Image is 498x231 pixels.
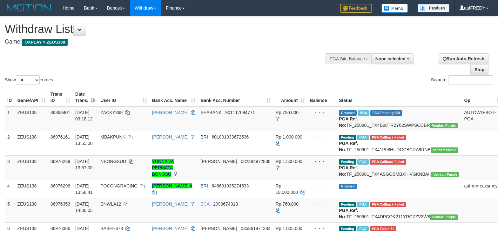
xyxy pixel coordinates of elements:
b: PGA Ref. No: [339,116,358,128]
img: Button%20Memo.svg [381,4,408,13]
img: panduan.png [418,4,449,12]
b: PGA Ref. No: [339,141,358,152]
span: Copy 648601035274533 to clipboard [212,183,249,188]
td: 3 [5,155,15,180]
th: Balance [307,88,337,106]
span: [PERSON_NAME] [200,226,237,231]
td: TF_250901_TX4ASGOSMBXIHVGKNBAH [336,155,461,180]
span: Grabbed [339,184,357,189]
img: Feedback.jpg [340,4,372,13]
span: 86976239 [50,159,70,164]
span: Vendor URL: https://trx4.1velocity.biz [430,123,458,128]
span: Rp 10.000.000 [276,183,298,195]
span: Grabbed [339,110,357,116]
span: NBONGSUU [100,159,126,164]
label: Search: [431,75,493,85]
td: TF_250901_TX41P08HUDGCBCRA9RNB [336,131,461,155]
span: Pending [339,159,356,165]
span: PGA Pending [370,110,402,116]
th: Game/API: activate to sort column ascending [15,88,48,106]
b: PGA Ref. No: [339,208,358,219]
span: Pending [339,135,356,140]
span: 86976353 [50,201,70,207]
span: Copy 085861471334 to clipboard [241,226,270,231]
span: 86976161 [50,134,70,139]
a: [PERSON_NAME] [152,110,189,115]
span: Pending [339,202,356,207]
td: ZEUS138 [15,106,48,131]
span: BRI [200,183,208,188]
td: ZEUS138 [15,198,48,222]
img: MOTION_logo.png [5,3,53,13]
span: Vendor URL: https://trx4.1velocity.biz [430,214,458,220]
span: None selected [375,56,406,61]
span: PGA Error [370,135,406,140]
td: 4 [5,180,15,198]
div: - - - [310,158,334,165]
a: [PERSON_NAME] A [152,183,192,188]
td: TF_250901_TX4B98TR2Y62SWPSOCBR [336,106,461,131]
span: [PERSON_NAME] [200,159,237,164]
select: Showentries [16,75,40,85]
span: Copy 2990674313 to clipboard [213,201,238,207]
span: Rp 1.005.000 [276,226,302,231]
a: Run Auto-Refresh [439,53,488,64]
span: Marked by aafRornrotha [357,159,368,165]
span: SEABANK [200,110,221,115]
th: User ID: activate to sort column ascending [98,88,149,106]
span: [DATE] 13:57:00 [75,159,93,170]
div: - - - [310,134,334,140]
a: [PERSON_NAME] [152,201,189,207]
span: MBAKPUNK [100,134,125,139]
span: Marked by aafnoeunsreypich [357,202,368,207]
a: YUNNADA PERMATA BONGSU [152,159,174,177]
span: Vendor URL: https://trx4.1velocity.biz [431,147,458,153]
span: 86868401 [50,110,70,115]
span: PGA Error [370,202,406,207]
span: POCONGRACING [100,183,138,188]
div: PGA Site Balance / [326,53,371,64]
span: Rp 760.000 [276,201,299,207]
td: TF_250901_TX4DPCOK211YRGZZV3W8 [336,198,461,222]
label: Show entries [5,75,53,85]
span: BRI [200,134,208,139]
span: [DATE] 14:00:05 [75,201,93,213]
button: None selected [371,53,414,64]
span: [DATE] 03:18:12 [75,110,93,121]
b: PGA Ref. No: [339,165,358,177]
th: ID [5,88,15,106]
span: 86976296 [50,183,70,188]
h1: Withdraw List [5,23,326,36]
th: Amount: activate to sort column ascending [273,88,307,106]
a: [PERSON_NAME] [152,226,189,231]
th: Date Trans.: activate to sort column descending [73,88,98,106]
span: BABEH678 [100,226,123,231]
span: [DATE] 13:55:00 [75,134,93,146]
td: ZEUS138 [15,155,48,180]
span: OXPLAY > ZEUS138 [22,39,68,46]
span: SNWLA12 [100,201,121,207]
span: [DATE] 13:58:41 [75,183,93,195]
td: 1 [5,106,15,131]
th: Bank Acc. Name: activate to sort column ascending [150,88,198,106]
a: Stop [470,64,488,75]
a: [PERSON_NAME] [152,134,189,139]
div: - - - [310,109,334,116]
span: Rp 1.500.000 [276,159,302,164]
th: Trans ID: activate to sort column ascending [48,88,73,106]
td: 5 [5,198,15,222]
span: 86976386 [50,226,70,231]
td: ZEUS138 [15,180,48,198]
span: Rp 750.000 [276,110,299,115]
h4: Game: [5,39,326,45]
span: Rp 1.000.000 [276,134,302,139]
th: Status [336,88,461,106]
span: ZACKY868 [100,110,123,115]
span: PGA Error [370,159,406,165]
div: - - - [310,201,334,207]
td: ZEUS138 [15,131,48,155]
th: Bank Acc. Number: activate to sort column ascending [198,88,273,106]
span: Copy 901117094771 to clipboard [225,110,255,115]
div: - - - [310,183,334,189]
span: Vendor URL: https://trx4.1velocity.biz [431,172,459,177]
